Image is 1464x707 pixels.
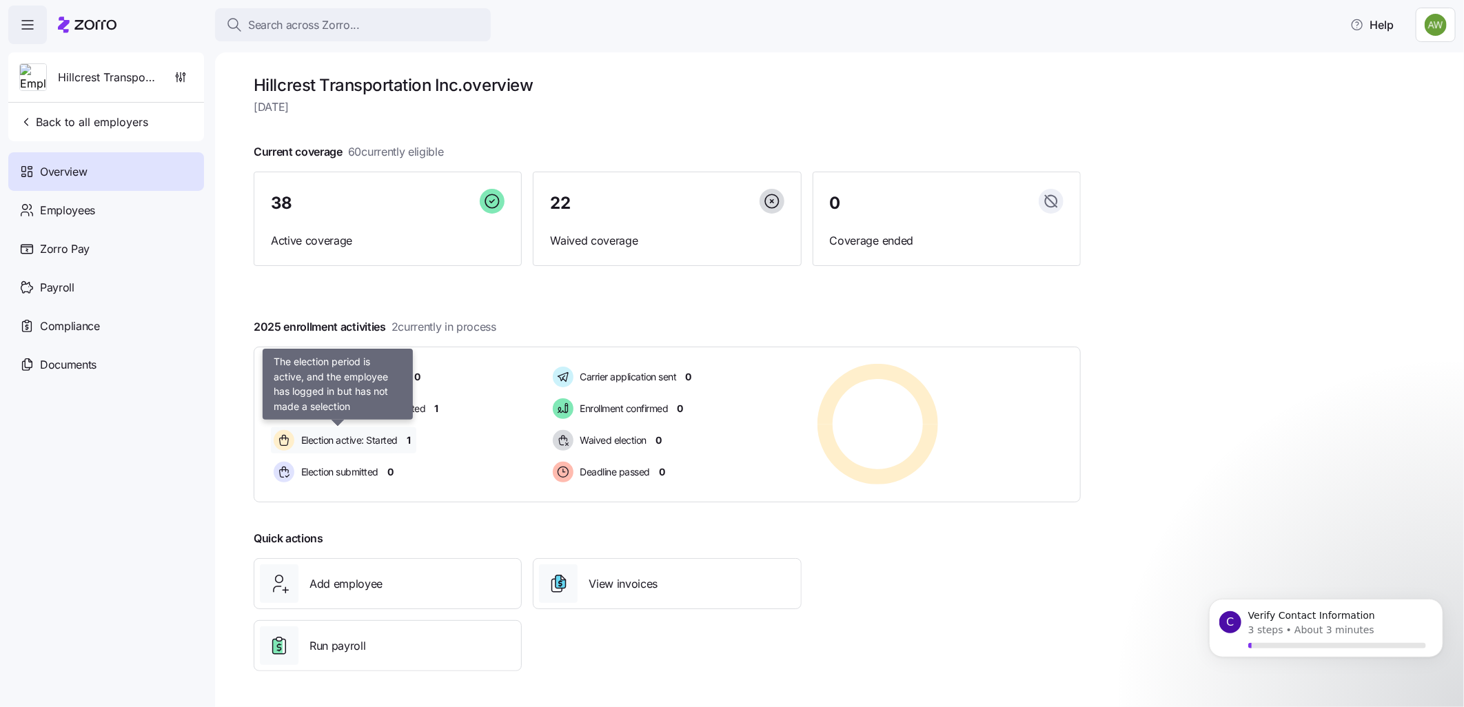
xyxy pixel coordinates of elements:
span: [DATE] [254,99,1081,116]
span: 2 currently in process [392,318,496,336]
span: Waived election [576,433,647,447]
h1: Hillcrest Transportation Inc. overview [254,74,1081,96]
span: Deadline passed [576,465,651,479]
span: 0 [659,465,665,479]
a: Zorro Pay [8,229,204,268]
span: Overview [40,163,87,181]
span: 1 [435,402,439,416]
a: Overview [8,152,204,191]
span: Election active: Started [297,433,398,447]
a: Compliance [8,307,204,345]
span: Back to all employers [19,114,148,130]
span: 0 [655,433,662,447]
span: View invoices [589,575,658,593]
span: 0 [387,465,394,479]
span: 0 [678,402,684,416]
span: Election submitted [297,465,378,479]
img: 187a7125535df60c6aafd4bbd4ff0edb [1425,14,1447,36]
span: 0 [686,370,692,384]
img: Employer logo [20,64,46,92]
a: Payroll [8,268,204,307]
iframe: Intercom notifications message [1188,583,1464,700]
span: Waived coverage [550,232,784,249]
span: Coverage ended [830,232,1064,249]
span: Employees [40,202,95,219]
span: Pending election window [297,370,406,384]
span: 0 [830,195,841,212]
span: Search across Zorro... [248,17,360,34]
span: 2025 enrollment activities [254,318,496,336]
a: Documents [8,345,204,384]
span: Carrier application sent [576,370,677,384]
span: Documents [40,356,96,373]
span: 38 [271,195,292,212]
span: Quick actions [254,530,323,547]
span: Compliance [40,318,100,335]
span: Payroll [40,279,74,296]
button: Search across Zorro... [215,8,491,41]
span: Current coverage [254,143,444,161]
span: Enrollment confirmed [576,402,669,416]
span: 1 [407,433,411,447]
span: Run payroll [309,637,365,655]
button: Back to all employers [14,108,154,136]
span: Hillcrest Transportation Inc. [58,69,157,86]
span: 0 [415,370,421,384]
span: 22 [550,195,570,212]
span: Active coverage [271,232,505,249]
button: Help [1339,11,1405,39]
span: 60 currently eligible [348,143,444,161]
span: Help [1350,17,1394,33]
span: Zorro Pay [40,240,90,258]
span: Election active: Hasn't started [297,402,426,416]
a: Employees [8,191,204,229]
span: Add employee [309,575,383,593]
